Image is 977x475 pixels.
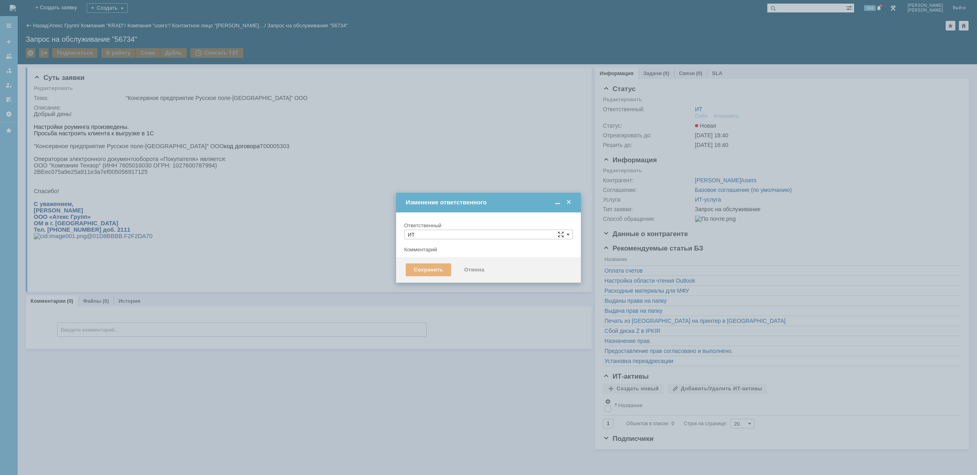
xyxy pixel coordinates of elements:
[554,199,562,206] span: Свернуть (Ctrl + M)
[404,223,571,228] div: Ответственный
[565,199,573,206] span: Закрыть
[190,32,226,39] span: код договора
[404,246,573,254] div: Комментарий
[558,231,564,238] span: Сложная форма
[406,199,573,206] div: Изменение ответственного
